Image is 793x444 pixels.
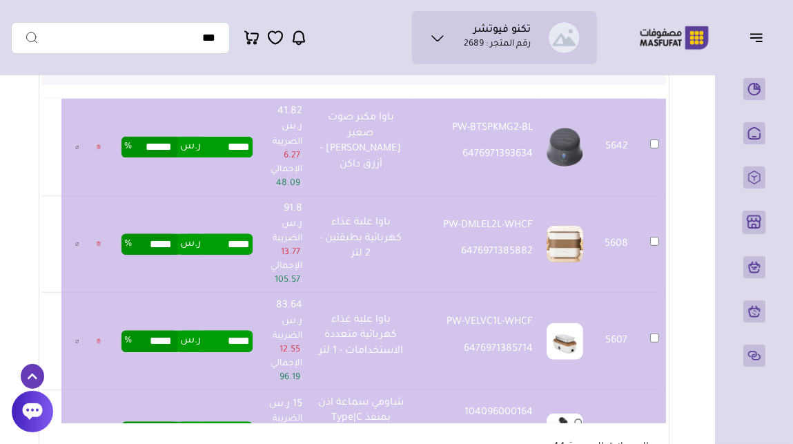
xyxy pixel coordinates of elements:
[420,147,533,162] p: 6476971393634
[420,342,533,357] p: 6476971385714
[547,128,583,166] img: 2025-07-15-687675b7d85f7.png
[275,276,300,285] span: 105.57
[180,422,201,443] span: ر.س
[180,234,201,255] span: ر.س
[316,215,406,262] p: باوا علبة غذاء كهربائية بطبقتين - 2 لتر
[420,218,533,233] p: PW-DMLEL2L-WHCF
[549,22,580,53] img: تكنو فيوتشر
[420,244,533,260] p: 6476971385882
[420,315,533,330] p: PW-VELVC1L-WHCF
[266,357,302,385] p: الإجمالي :
[473,24,531,38] h1: تكنو فيوتشر
[590,293,643,390] td: 5607
[316,313,406,359] p: باوا علبة غذاء كهربائية متعددة الاستخدامات - 1 لتر
[266,260,302,287] p: الإجمالي :
[547,226,583,262] img: 20250714184918072298.png
[266,298,302,329] p: 83.64 ر.س
[276,179,300,189] span: 48.09
[630,24,718,51] img: Logo
[124,422,132,443] span: %
[280,345,300,355] span: 12.55
[590,99,643,196] td: 5642
[266,397,302,412] p: 15 ر.س
[266,232,302,260] p: الضريبة :
[420,405,533,421] p: 104096000164
[420,121,533,136] p: PW-BTSPKMG2-BL
[284,151,300,161] span: 6.27
[280,373,300,383] span: 96.19
[547,323,583,360] img: 20250714184915830714.png
[124,137,132,157] span: %
[266,135,302,163] p: الضريبة :
[464,38,531,52] p: رقم المتجر : 2689
[266,104,302,135] p: 41.82 ر.س
[180,137,201,157] span: ر.س
[281,248,300,258] span: 13.77
[316,110,406,173] p: باوا مكبر صوت صغير [PERSON_NAME] - أزرق داكن
[180,331,201,351] span: ر.س
[266,202,302,233] p: 91.8 ر.س
[124,234,132,255] span: %
[590,196,643,293] td: 5608
[266,329,302,357] p: الضريبة :
[124,331,132,351] span: %
[266,163,302,191] p: الإجمالي :
[266,412,302,440] p: الضريبة :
